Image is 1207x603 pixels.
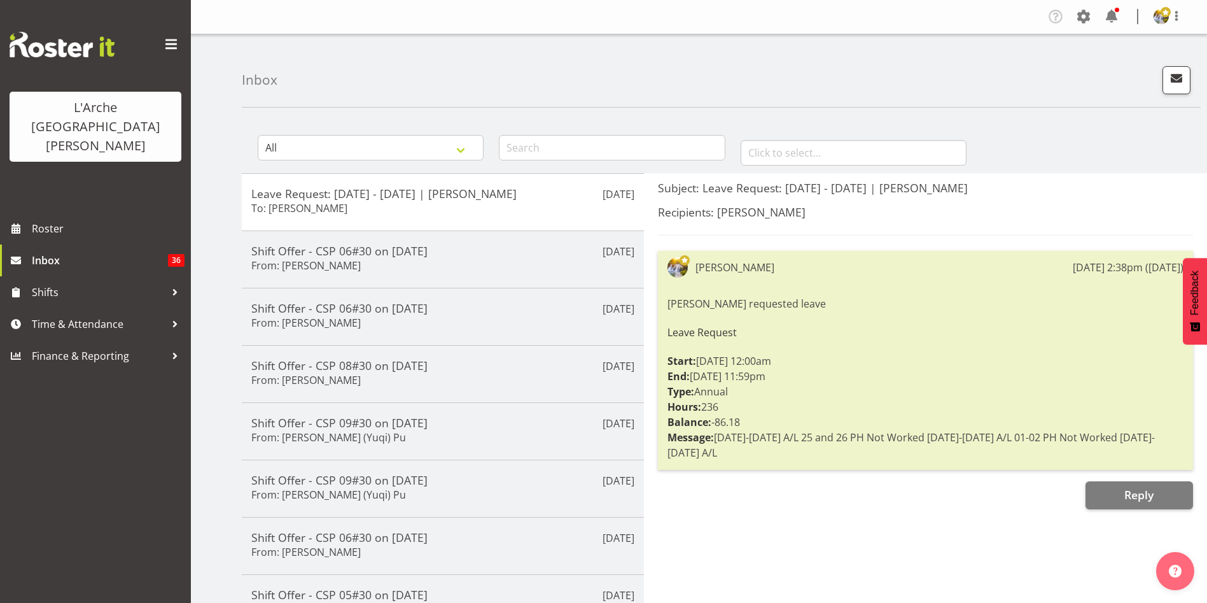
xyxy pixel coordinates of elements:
[603,473,634,488] p: [DATE]
[1169,565,1182,578] img: help-xxl-2.png
[251,546,361,558] h6: From: [PERSON_NAME]
[32,283,165,302] span: Shifts
[251,588,634,602] h5: Shift Offer - CSP 05#30 on [DATE]
[10,32,115,57] img: Rosterit website logo
[667,257,688,278] img: aizza-garduque4b89473dfc6c768e6a566f2329987521.png
[667,400,701,414] strong: Hours:
[32,346,165,365] span: Finance & Reporting
[242,73,277,87] h4: Inbox
[667,369,690,383] strong: End:
[251,530,634,544] h5: Shift Offer - CSP 06#30 on [DATE]
[658,181,1193,195] h5: Subject: Leave Request: [DATE] - [DATE] | [PERSON_NAME]
[603,244,634,259] p: [DATE]
[667,327,1183,338] h6: Leave Request
[1124,487,1154,502] span: Reply
[667,293,1183,464] div: [PERSON_NAME] requested leave [DATE] 12:00am [DATE] 11:59pm Annual 236 -86.18 [DATE]-[DATE] A/L 2...
[251,244,634,258] h5: Shift Offer - CSP 06#30 on [DATE]
[251,431,406,444] h6: From: [PERSON_NAME] (Yuqi) Pu
[1154,9,1169,24] img: aizza-garduque4b89473dfc6c768e6a566f2329987521.png
[32,219,185,238] span: Roster
[603,187,634,202] p: [DATE]
[667,385,694,399] strong: Type:
[667,415,711,429] strong: Balance:
[499,135,725,160] input: Search
[658,205,1193,219] h5: Recipients: [PERSON_NAME]
[251,416,634,430] h5: Shift Offer - CSP 09#30 on [DATE]
[603,301,634,316] p: [DATE]
[251,374,361,387] h6: From: [PERSON_NAME]
[667,354,696,368] strong: Start:
[667,430,714,444] strong: Message:
[603,358,634,374] p: [DATE]
[251,488,406,501] h6: From: [PERSON_NAME] (Yuqi) Pu
[1183,258,1207,344] button: Feedback - Show survey
[1085,481,1193,509] button: Reply
[251,187,634,201] h5: Leave Request: [DATE] - [DATE] | [PERSON_NAME]
[603,416,634,431] p: [DATE]
[22,98,169,155] div: L'Arche [GEOGRAPHIC_DATA][PERSON_NAME]
[1189,271,1201,315] span: Feedback
[251,358,634,372] h5: Shift Offer - CSP 08#30 on [DATE]
[251,301,634,315] h5: Shift Offer - CSP 06#30 on [DATE]
[603,588,634,603] p: [DATE]
[251,316,361,329] h6: From: [PERSON_NAME]
[251,259,361,272] h6: From: [PERSON_NAME]
[603,530,634,546] p: [DATE]
[1073,260,1183,275] div: [DATE] 2:38pm ([DATE])
[168,254,185,267] span: 36
[695,260,774,275] div: [PERSON_NAME]
[32,251,168,270] span: Inbox
[251,202,347,215] h6: To: [PERSON_NAME]
[741,140,966,166] input: Click to select...
[251,473,634,487] h5: Shift Offer - CSP 09#30 on [DATE]
[32,315,165,334] span: Time & Attendance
